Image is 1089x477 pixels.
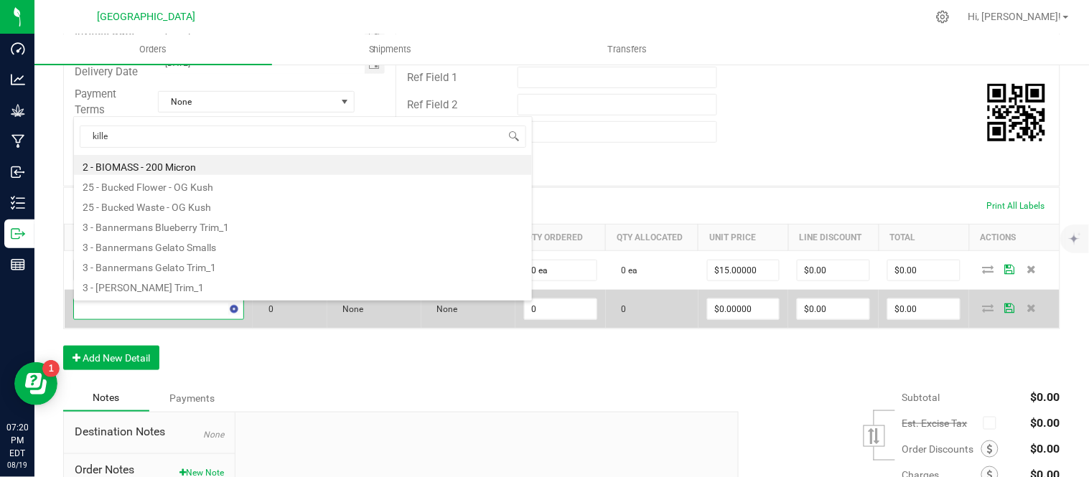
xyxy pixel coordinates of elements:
span: Hi, [PERSON_NAME]! [968,11,1062,22]
div: Notes [63,384,149,412]
p: 08/19 [6,460,28,471]
inline-svg: Manufacturing [11,134,25,148]
th: Qty Allocated [606,224,698,250]
p: 07:20 PM EDT [6,421,28,460]
inline-svg: Reports [11,258,25,272]
input: 0 [798,299,869,319]
span: Payment Terms [75,88,116,117]
span: Ref Field 1 [407,71,457,84]
inline-svg: Analytics [11,72,25,87]
span: Save Order Detail [999,303,1021,312]
span: None [203,430,224,440]
a: Orders [34,34,272,65]
input: 0 [888,260,960,280]
span: $0.00 [1031,390,1060,404]
iframe: Resource center unread badge [42,360,60,377]
input: 0 [525,299,597,319]
th: Unit Price [698,224,789,250]
button: Add New Detail [63,346,159,370]
span: Print All Labels [987,201,1045,211]
iframe: Resource center [14,362,57,405]
input: 0 [888,299,960,319]
span: None [430,304,458,314]
a: Transfers [509,34,747,65]
input: 0 [708,299,780,319]
th: Qty Ordered [515,224,606,250]
span: Transfers [589,43,667,56]
th: Line Discount [788,224,879,250]
span: Orders [120,43,186,56]
span: [GEOGRAPHIC_DATA] [98,11,196,23]
input: 0 [798,260,869,280]
div: Manage settings [934,10,952,24]
span: 0 [614,304,627,314]
qrcode: 00000560 [988,84,1045,141]
span: Est. Excise Tax [902,417,978,429]
inline-svg: Outbound [11,227,25,241]
span: Order Discounts [902,443,981,455]
inline-svg: Inbound [11,165,25,179]
span: None [336,304,364,314]
span: 0 ea [614,265,638,275]
span: Shipments [350,43,431,56]
span: Destination Notes [75,423,224,440]
span: Subtotal [902,392,940,403]
span: None [159,92,336,112]
inline-svg: Inventory [11,196,25,210]
span: $0.00 [1031,416,1060,430]
input: 0 [525,260,597,280]
inline-svg: Dashboard [11,42,25,56]
inline-svg: Grow [11,103,25,118]
span: Ref Field 2 [407,98,457,111]
th: Total [879,224,969,250]
span: $0.00 [1031,442,1060,455]
span: 0 [261,304,274,314]
span: Delete Order Detail [1021,303,1042,312]
th: Item [65,224,253,250]
a: Shipments [272,34,510,65]
th: Actions [969,224,1060,250]
span: Save Order Detail [999,265,1021,273]
input: 0 [708,260,780,280]
div: Payments [149,385,235,411]
img: Scan me! [988,84,1045,141]
span: Delete Order Detail [1021,265,1042,273]
span: Calculate excise tax [983,413,1003,433]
